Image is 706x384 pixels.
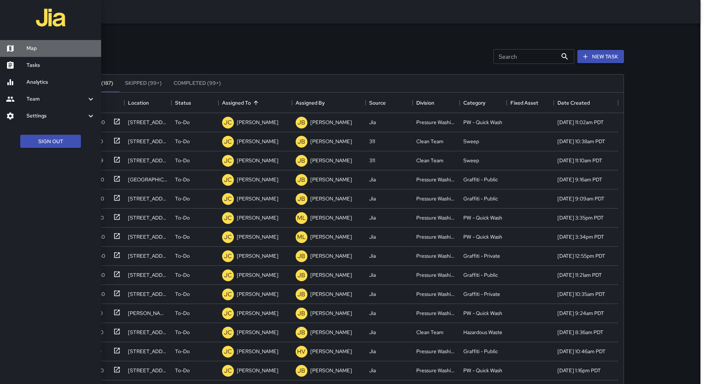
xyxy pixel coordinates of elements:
h6: Map [26,44,95,52]
img: jia-logo [36,3,65,32]
h6: Tasks [26,61,95,69]
button: Sign Out [20,135,81,148]
h6: Settings [26,112,86,120]
h6: Analytics [26,78,95,86]
h6: Team [26,95,86,103]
